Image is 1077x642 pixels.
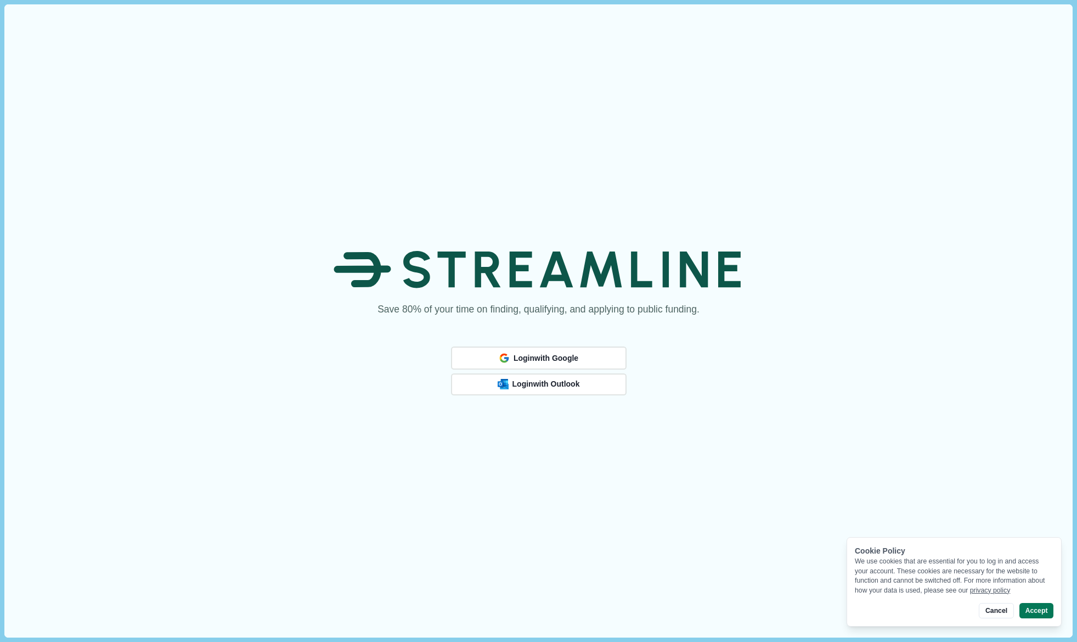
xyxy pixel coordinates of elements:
[1019,603,1053,618] button: Accept
[979,603,1013,618] button: Cancel
[970,587,1011,594] a: privacy policy
[451,347,627,370] button: Loginwith Google
[451,373,627,395] button: Outlook LogoLoginwith Outlook
[855,557,1053,595] div: We use cookies that are essential for you to log in and access your account. These cookies are ne...
[514,354,578,363] span: Login with Google
[855,546,905,555] span: Cookie Policy
[334,239,743,300] img: Streamline Climate Logo
[377,303,700,316] h1: Save 80% of your time on finding, qualifying, and applying to public funding.
[498,379,509,389] img: Outlook Logo
[512,379,580,389] span: Login with Outlook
